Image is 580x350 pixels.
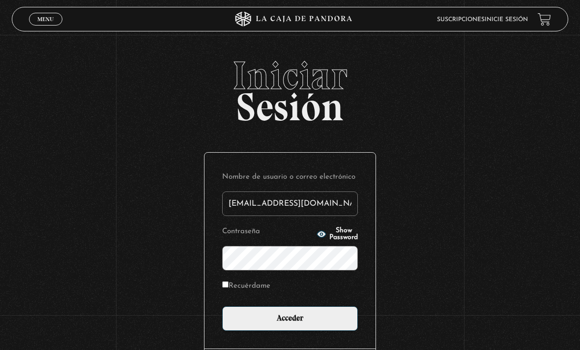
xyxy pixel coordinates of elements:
a: Suscripciones [437,17,485,23]
input: Recuérdame [222,281,229,288]
label: Contraseña [222,225,314,238]
label: Nombre de usuario o correo electrónico [222,170,358,184]
a: View your shopping cart [538,13,551,26]
label: Recuérdame [222,279,270,293]
span: Cerrar [34,25,58,31]
span: Iniciar [12,56,569,95]
a: Inicie sesión [485,17,528,23]
button: Show Password [317,227,358,241]
input: Acceder [222,306,358,331]
h2: Sesión [12,56,569,119]
span: Menu [37,16,54,22]
span: Show Password [329,227,358,241]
